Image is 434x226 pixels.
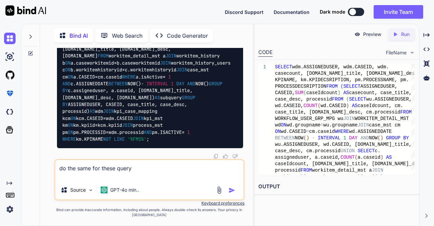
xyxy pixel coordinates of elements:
span: assigneduser, a.caseid, [275,155,340,160]
span: case_mst cm [369,122,400,128]
textarea: do the same for these query [55,160,244,180]
span: NOT [103,136,111,142]
span: JOIN [372,168,383,173]
p: Preview [363,31,381,38]
span: a.caseid [358,155,380,160]
span: casecount, case_title, [349,90,412,95]
span: NOW [369,135,378,141]
span: JOIN [122,122,133,128]
span: - [141,81,144,87]
span: wd [275,122,281,128]
img: icon [229,187,235,194]
span: BY [403,135,409,141]
span: = [95,122,98,128]
span: GROUP [182,94,195,101]
span: SELECT [358,148,375,154]
span: AS [386,155,392,160]
span: wu.groupname [323,122,358,128]
img: chat [4,33,16,44]
button: Invite Team [374,5,423,19]
h2: OUTPUT [254,179,419,195]
p: Bind can provide inaccurate information, including about people. Always double-check its answers.... [54,207,245,218]
p: Web Search [112,32,143,40]
span: AS [90,108,95,115]
span: GROUP [209,81,222,87]
span: ON [68,122,73,128]
span: FROM [400,109,412,115]
span: KPINAME, km.KPIDECSRIPTION, pm.PROCESSNAME, pm. [275,77,409,83]
span: ON [281,122,287,128]
span: ) [380,155,383,160]
span: AS [352,103,358,108]
span: cm.caseid [309,129,335,134]
span: Discord Support [225,9,263,15]
span: casecount, [DOMAIN_NAME]_title, [DOMAIN_NAME]_desc, km. [275,71,432,76]
p: Keyboard preferences [54,201,245,206]
span: UNION [341,148,355,154]
span: workitem_detail_mst a [312,168,372,173]
span: WHERE [62,136,76,142]
span: wu.ASSIGNEDUSER, [366,97,412,102]
span: caseIdcount, cm. [358,103,403,108]
span: '%FMS%' [127,136,146,142]
span: ) [307,135,309,141]
img: settings [4,204,16,215]
span: JOIN [103,108,114,115]
img: Pick Models [88,187,94,193]
span: JOIN [133,115,144,121]
span: JOIN [358,122,369,128]
span: b. [380,174,386,179]
span: AND [144,129,152,135]
span: 1 [343,135,346,141]
img: chevron down [409,50,415,55]
span: = [114,60,117,66]
span: = [106,129,108,135]
img: premium [4,88,16,99]
span: ( [346,97,349,102]
p: GPT-4o min.. [110,187,139,193]
span: BETWEEN [275,135,295,141]
span: JOIN [160,60,171,66]
span: wd.ASSIGNEDDATE [349,129,392,134]
img: preview [354,31,360,37]
span: - [312,135,315,141]
span: wd.CASEID [321,103,347,108]
span: Dark mode [320,8,345,15]
span: DAY [349,135,358,141]
span: PROCESSDECSRIPTION [275,84,326,89]
span: COUNT [303,103,318,108]
span: AS [343,90,349,95]
span: FROM [301,168,312,173]
span: ( [303,90,306,95]
span: c. [375,148,380,154]
span: = [163,74,165,80]
span: FROM [98,53,108,59]
span: = [182,129,184,135]
span: INTERVAL [318,135,340,141]
span: case_title, [DOMAIN_NAME]_desc, cm.processid [275,109,400,115]
span: ON [275,129,281,134]
span: ON [68,74,73,80]
div: 1 [258,64,266,70]
p: Run [401,31,410,38]
span: SELECT [343,84,360,89]
span: 1 [171,81,174,87]
span: ASSIGNEDUSER, [360,84,397,89]
span: ON [65,60,71,66]
span: SUM [295,90,303,95]
span: wd.CASEID, [275,103,303,108]
p: Source [70,187,86,193]
span: WHERE [335,129,349,134]
img: dislike [232,154,238,159]
span: = [307,129,309,134]
span: JOIN [165,53,176,59]
span: ) [346,103,349,108]
img: githubLight [4,69,16,81]
span: AS [155,94,160,101]
span: ) [380,135,383,141]
span: case_desc, cm.processid [275,148,340,154]
img: Bind AI [5,5,46,16]
span: LIKE [114,136,125,142]
img: attachment [215,186,223,194]
span: NOW [295,135,303,141]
